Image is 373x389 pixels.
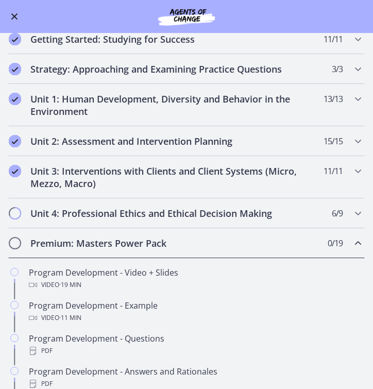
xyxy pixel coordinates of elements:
div: Program Development - Video + Slides [29,266,365,291]
div: PDF [29,345,365,357]
div: Program Development - Questions [29,332,365,357]
h2: Unit 1: Human Development, Diversity and Behavior in the Environment [30,93,323,117]
i: Completed [9,165,21,177]
span: 13 / 13 [324,93,343,105]
span: 15 / 15 [324,135,343,147]
i: Completed [9,33,21,45]
h2: Strategy: Approaching and Examining Practice Questions [30,63,323,75]
span: · 19 min [59,279,81,291]
img: Agents of Change Social Work Test Prep [135,6,238,27]
span: 11 / 11 [324,165,343,177]
h2: Getting Started: Studying for Success [30,33,323,45]
span: 0 / 19 [328,237,343,249]
span: 3 / 3 [332,63,343,75]
h2: Unit 3: Interventions with Clients and Client Systems (Micro, Mezzo, Macro) [30,165,323,190]
h2: Premium: Masters Power Pack [30,237,323,249]
i: Completed [9,63,21,75]
i: Completed [9,135,21,147]
div: Program Development - Example [29,299,365,324]
button: Enable menu [8,10,21,23]
h2: Unit 4: Professional Ethics and Ethical Decision Making [30,207,323,219]
span: · 11 min [59,312,81,324]
div: Video [29,312,365,324]
i: Completed [9,93,21,105]
h2: Unit 2: Assessment and Intervention Planning [30,135,323,147]
span: 11 / 11 [324,33,343,45]
span: 6 / 9 [332,207,343,219]
div: Video [29,279,365,291]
